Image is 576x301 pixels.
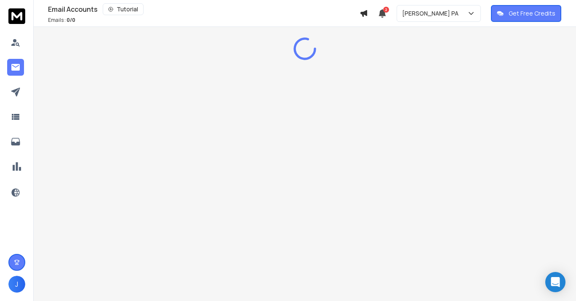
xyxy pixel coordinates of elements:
p: [PERSON_NAME] PA [402,9,462,18]
div: Open Intercom Messenger [545,272,565,292]
button: J [8,276,25,293]
p: Get Free Credits [509,9,555,18]
button: Tutorial [103,3,144,15]
span: 0 / 0 [67,16,75,24]
p: Emails : [48,17,75,24]
span: 2 [383,7,389,13]
button: Get Free Credits [491,5,561,22]
div: Email Accounts [48,3,360,15]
